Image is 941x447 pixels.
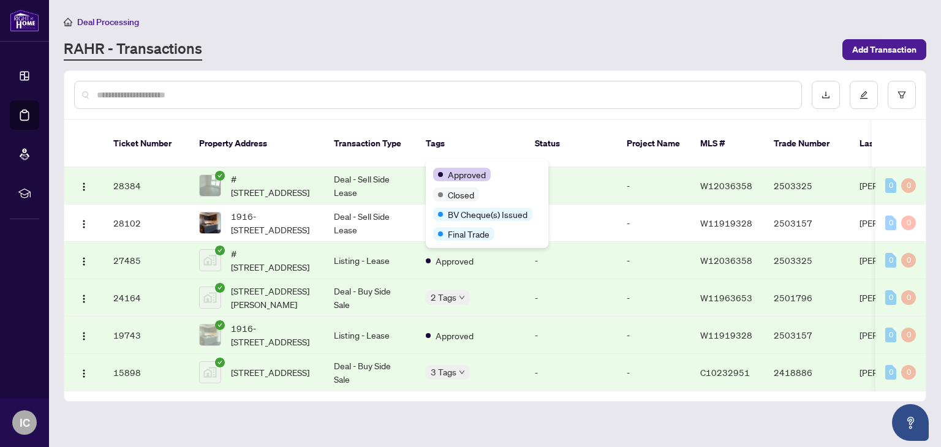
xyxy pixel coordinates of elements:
[617,120,690,168] th: Project Name
[700,217,752,228] span: W11919328
[324,354,416,391] td: Deal - Buy Side Sale
[700,180,752,191] span: W12036358
[104,167,189,205] td: 28384
[617,279,690,317] td: -
[231,284,314,311] span: [STREET_ADDRESS][PERSON_NAME]
[79,182,89,192] img: Logo
[901,216,916,230] div: 0
[79,219,89,229] img: Logo
[842,39,926,60] button: Add Transaction
[231,209,314,236] span: 1916-[STREET_ADDRESS]
[901,365,916,380] div: 0
[448,227,489,241] span: Final Trade
[700,367,750,378] span: C10232951
[764,354,850,391] td: 2418886
[885,365,896,380] div: 0
[79,257,89,266] img: Logo
[74,288,94,307] button: Logo
[324,167,416,205] td: Deal - Sell Side Lease
[812,81,840,109] button: download
[850,81,878,109] button: edit
[885,253,896,268] div: 0
[892,404,929,441] button: Open asap
[10,9,39,32] img: logo
[525,205,617,242] td: -
[64,18,72,26] span: home
[200,287,221,308] img: thumbnail-img
[901,328,916,342] div: 0
[104,120,189,168] th: Ticket Number
[700,329,752,340] span: W11919328
[690,120,764,168] th: MLS #
[324,120,416,168] th: Transaction Type
[324,279,416,317] td: Deal - Buy Side Sale
[189,120,324,168] th: Property Address
[79,294,89,304] img: Logo
[324,317,416,354] td: Listing - Lease
[200,212,221,233] img: thumbnail-img
[525,279,617,317] td: -
[898,91,906,99] span: filter
[700,255,752,266] span: W12036358
[324,242,416,279] td: Listing - Lease
[104,279,189,317] td: 24164
[885,216,896,230] div: 0
[20,414,30,431] span: IC
[885,328,896,342] div: 0
[79,331,89,341] img: Logo
[448,208,527,221] span: BV Cheque(s) Issued
[764,242,850,279] td: 2503325
[231,321,314,348] span: 1916-[STREET_ADDRESS]
[885,290,896,305] div: 0
[74,362,94,382] button: Logo
[74,176,94,195] button: Logo
[860,91,868,99] span: edit
[215,283,225,293] span: check-circle
[525,167,617,205] td: -
[436,329,474,342] span: Approved
[888,81,916,109] button: filter
[416,120,525,168] th: Tags
[74,250,94,270] button: Logo
[822,91,830,99] span: download
[459,295,465,301] span: down
[617,167,690,205] td: -
[852,40,916,59] span: Add Transaction
[200,250,221,271] img: thumbnail-img
[104,317,189,354] td: 19743
[200,175,221,196] img: thumbnail-img
[215,171,225,181] span: check-circle
[431,290,456,304] span: 2 Tags
[104,242,189,279] td: 27485
[901,253,916,268] div: 0
[74,213,94,233] button: Logo
[700,292,752,303] span: W11963653
[448,168,486,181] span: Approved
[104,205,189,242] td: 28102
[617,205,690,242] td: -
[901,178,916,193] div: 0
[901,290,916,305] div: 0
[200,362,221,383] img: thumbnail-img
[436,254,474,268] span: Approved
[215,246,225,255] span: check-circle
[431,365,456,379] span: 3 Tags
[525,242,617,279] td: -
[764,317,850,354] td: 2503157
[525,120,617,168] th: Status
[764,205,850,242] td: 2503157
[459,369,465,375] span: down
[525,317,617,354] td: -
[617,317,690,354] td: -
[200,325,221,345] img: thumbnail-img
[215,358,225,367] span: check-circle
[617,242,690,279] td: -
[764,279,850,317] td: 2501796
[525,354,617,391] td: -
[77,17,139,28] span: Deal Processing
[764,120,850,168] th: Trade Number
[215,320,225,330] span: check-circle
[231,247,314,274] span: #[STREET_ADDRESS]
[79,369,89,378] img: Logo
[448,188,474,201] span: Closed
